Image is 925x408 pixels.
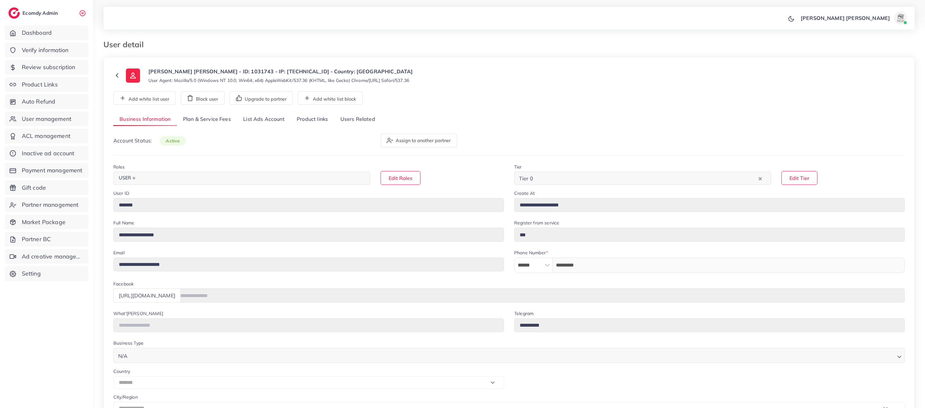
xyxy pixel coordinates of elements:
[139,173,362,183] input: Search for option
[801,14,890,22] p: [PERSON_NAME] [PERSON_NAME]
[514,220,559,226] label: Register from service
[230,91,293,105] button: Upgrade to partner
[381,171,420,185] button: Edit Roles
[148,77,409,84] small: User Agent: Mozilla/5.0 (Windows NT 10.0; Win64; x64) AppleWebKit/537.36 (KHTML, like Gecko) Chro...
[22,63,75,71] span: Review subscription
[113,172,370,185] div: Search for option
[22,269,41,278] span: Setting
[5,60,88,75] a: Review subscription
[22,184,46,192] span: Gift code
[148,68,413,75] p: [PERSON_NAME] [PERSON_NAME] - ID: 1031743 - IP: [TECHNICAL_ID] - Country: [GEOGRAPHIC_DATA]
[298,91,363,105] button: Add white list block
[381,134,457,147] button: Assign to another partner
[535,173,757,183] input: Search for option
[5,232,88,247] a: Partner BC
[5,163,88,178] a: Payment management
[514,164,522,170] label: Tier
[22,218,66,226] span: Market Package
[113,368,130,375] label: Country
[514,310,533,317] label: Telegram
[22,115,71,123] span: User management
[334,113,381,126] a: Users Related
[113,249,125,256] label: Email
[126,68,140,83] img: ic-user-info.36bf1079.svg
[113,164,125,170] label: Roles
[113,340,144,346] label: Business Type
[22,29,52,37] span: Dashboard
[5,77,88,92] a: Product Links
[177,113,237,126] a: Plan & Service Fees
[22,132,70,140] span: ACL management
[103,40,149,49] h3: User detail
[22,201,79,209] span: Partner management
[113,394,138,400] label: City/Region
[22,149,75,158] span: Inactive ad account
[181,91,225,105] button: Block user
[22,166,83,175] span: Payment management
[5,146,88,161] a: Inactive ad account
[5,249,88,264] a: Ad creative management
[113,310,163,317] label: What'[PERSON_NAME]
[291,113,334,126] a: Product links
[237,113,291,126] a: List Ads Account
[22,46,69,54] span: Verify information
[22,10,59,16] h2: Ecomdy Admin
[514,190,535,196] label: Create At
[8,7,20,19] img: logo
[129,350,894,361] input: Search for option
[113,91,176,105] button: Add white list user
[797,12,910,24] a: [PERSON_NAME] [PERSON_NAME]avatar
[5,215,88,230] a: Market Package
[518,174,534,183] span: Tier 0
[5,180,88,195] a: Gift code
[113,220,134,226] label: Full Name
[113,288,181,302] div: [URL][DOMAIN_NAME]
[116,174,138,183] span: USER
[514,249,548,256] label: Phone Number
[894,12,907,24] img: avatar
[22,97,56,106] span: Auto Refund
[132,177,136,180] button: Deselect USER
[8,7,59,19] a: logoEcomdy Admin
[113,348,905,363] div: Search for option
[113,190,129,196] label: User ID
[5,94,88,109] a: Auto Refund
[5,197,88,212] a: Partner management
[22,80,58,89] span: Product Links
[22,235,51,243] span: Partner BC
[113,137,186,145] p: Account Status:
[117,351,129,361] span: N/A
[5,266,88,281] a: Setting
[514,172,771,185] div: Search for option
[22,252,84,261] span: Ad creative management
[5,43,88,58] a: Verify information
[160,136,186,146] span: active
[113,281,134,287] label: Facebook
[5,112,88,126] a: User management
[781,171,817,185] button: Edit Tier
[5,25,88,40] a: Dashboard
[759,175,762,182] button: Clear Selected
[113,113,177,126] a: Business Information
[5,129,88,143] a: ACL management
